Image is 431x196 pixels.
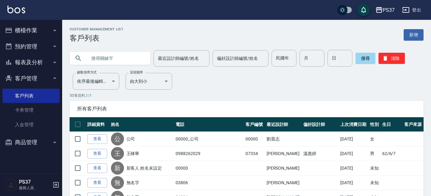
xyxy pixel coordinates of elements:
button: save [357,4,370,16]
button: 預約管理 [2,38,60,55]
a: 公司 [126,136,135,142]
td: [DATE] [339,146,369,161]
h3: 客戶列表 [70,34,123,42]
td: 62/6/7 [381,146,403,161]
button: 櫃檯作業 [2,22,60,38]
a: 客戶列表 [2,89,60,103]
td: 00000_公司 [174,132,244,146]
td: 女 [369,132,381,146]
button: 登出 [400,4,424,16]
div: 依序最後編輯時間 [73,73,119,90]
p: 服務人員 [19,185,51,191]
div: 由大到小 [126,73,172,90]
td: 溫惠婷 [302,146,339,161]
td: 0988262029 [174,146,244,161]
td: [PERSON_NAME] [265,146,302,161]
label: 顧客排序方式 [77,70,97,75]
div: 王 [111,147,124,160]
button: 報表及分析 [2,54,60,70]
th: 上次消費日期 [339,117,369,132]
img: Person [5,179,17,191]
a: 無名字 [126,180,140,186]
td: 未知 [369,176,381,190]
a: 查看 [87,163,107,173]
button: 商品管理 [2,134,60,150]
button: PS37 [373,4,397,16]
h2: Customer Management List [70,27,123,31]
div: 公 [111,132,124,145]
td: 03806 [174,176,244,190]
p: 50 筆資料, 1 / 1 [70,93,424,98]
td: [DATE] [339,176,369,190]
td: 00000 [174,161,244,176]
th: 客戶來源 [403,117,424,132]
th: 客戶編號 [244,117,265,132]
span: 所有客戶列表 [77,106,416,112]
td: [DATE] [339,161,369,176]
td: 劉晨志 [265,132,302,146]
th: 偏好設計師 [302,117,339,132]
a: 查看 [87,134,107,144]
div: 無 [111,176,124,189]
td: 男 [369,146,381,161]
label: 呈現順序 [130,70,143,75]
td: 00000 [244,132,265,146]
a: 新增 [404,29,424,41]
td: 未知 [369,161,381,176]
td: [DATE] [339,132,369,146]
th: 姓名 [109,117,174,132]
th: 性別 [369,117,381,132]
img: Logo [7,6,25,13]
input: 搜尋關鍵字 [87,50,145,67]
th: 最近設計師 [265,117,302,132]
div: PS37 [383,6,395,14]
button: 搜尋 [355,53,375,64]
th: 電話 [174,117,244,132]
a: 查看 [87,149,107,158]
a: 王棟華 [126,150,140,157]
h5: PS37 [19,179,51,185]
a: 入金管理 [2,118,60,132]
td: [PERSON_NAME] [265,176,302,190]
td: [PERSON_NAME] [265,161,302,176]
td: 07334 [244,146,265,161]
button: 客戶管理 [2,70,60,87]
th: 詳細資料 [86,117,109,132]
a: 卡券管理 [2,103,60,117]
a: 新客人 姓名未設定 [126,165,162,171]
th: 生日 [381,117,403,132]
div: 新 [111,162,124,175]
a: 查看 [87,178,107,188]
button: 清除 [378,53,405,64]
